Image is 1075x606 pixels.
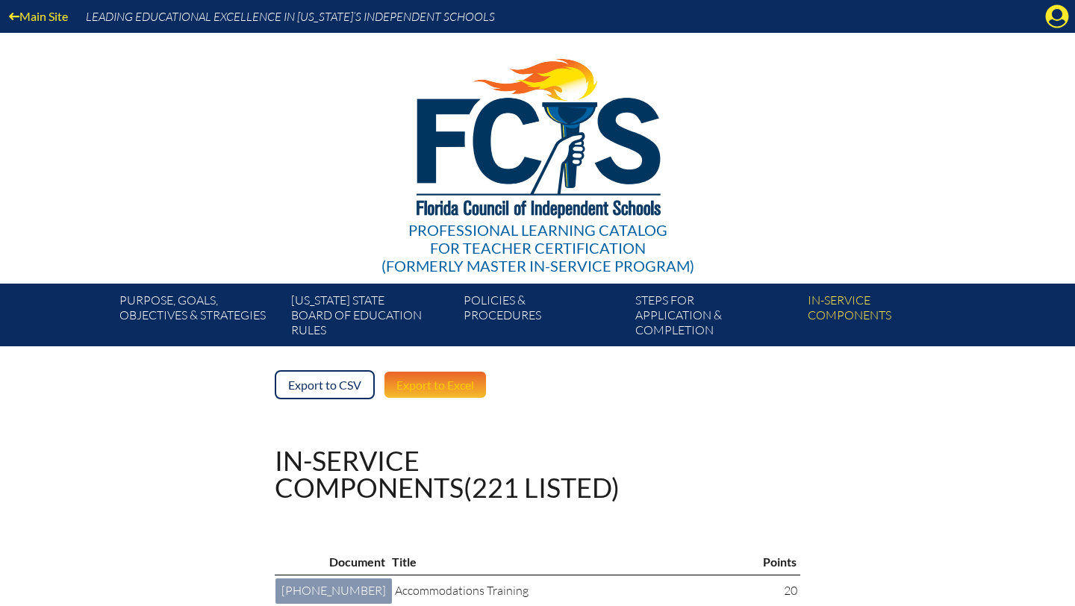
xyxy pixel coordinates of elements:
a: Steps forapplication & completion [629,290,801,346]
a: [US_STATE] StateBoard of Education rules [285,290,457,346]
img: FCISlogo221.eps [384,33,692,237]
span: for Teacher Certification [430,239,646,257]
p: Title [392,552,747,572]
a: Policies &Procedures [458,290,629,346]
a: Export to Excel [383,370,487,399]
h1: In-service components (221 listed) [275,447,620,501]
a: Export to CSV [275,370,375,399]
div: Professional Learning Catalog (formerly Master In-service Program) [381,221,694,275]
a: In-servicecomponents [802,290,973,346]
a: [PHONE_NUMBER] [275,578,392,604]
p: 20 [766,581,797,601]
p: Document [278,552,385,572]
a: Purpose, goals,objectives & strategies [113,290,285,346]
p: Accommodations Training [395,581,754,601]
a: Professional Learning Catalog for Teacher Certification(formerly Master In-service Program) [376,30,700,278]
a: Main Site [3,6,74,26]
p: Points [763,552,797,572]
svg: Manage account [1045,4,1069,28]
